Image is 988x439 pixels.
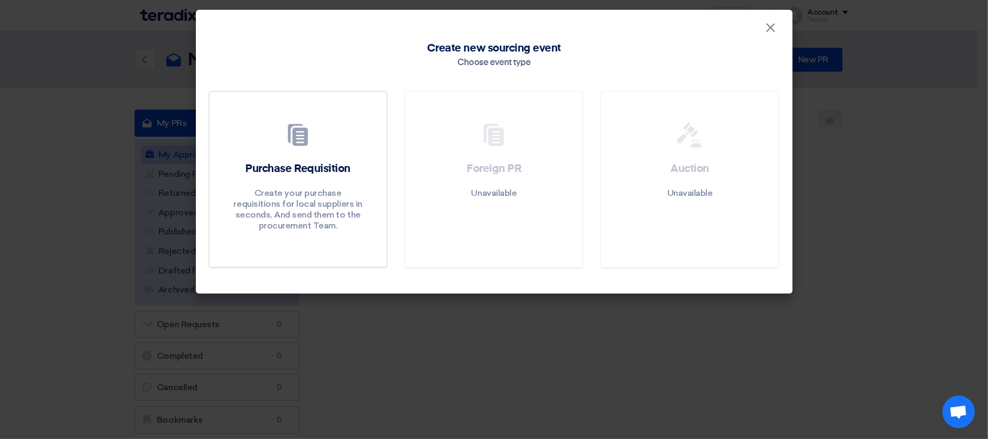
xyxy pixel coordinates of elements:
[467,163,521,174] span: Foreign PR
[245,161,350,176] h2: Purchase Requisition
[766,20,776,41] span: ×
[671,163,710,174] span: Auction
[233,188,363,231] p: Create your purchase requisitions for local suppliers in seconds, And send them to the procuremen...
[209,91,387,268] a: Purchase Requisition Create your purchase requisitions for local suppliers in seconds, And send t...
[471,188,517,199] p: Unavailable
[757,17,785,39] button: Close
[942,396,975,428] a: Open chat
[458,56,531,69] div: Choose event type
[667,188,713,199] p: Unavailable
[427,40,561,56] span: Create new sourcing event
